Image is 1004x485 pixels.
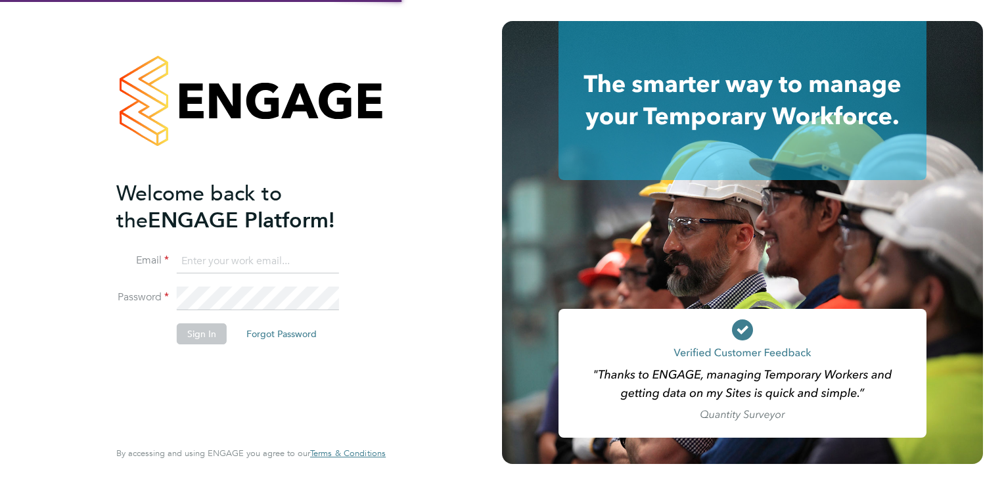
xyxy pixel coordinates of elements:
span: Terms & Conditions [310,448,386,459]
label: Password [116,290,169,304]
h2: ENGAGE Platform! [116,180,373,234]
button: Forgot Password [236,323,327,344]
label: Email [116,254,169,267]
a: Terms & Conditions [310,448,386,459]
span: Welcome back to the [116,181,282,233]
button: Sign In [177,323,227,344]
input: Enter your work email... [177,250,339,273]
span: By accessing and using ENGAGE you agree to our [116,448,386,459]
